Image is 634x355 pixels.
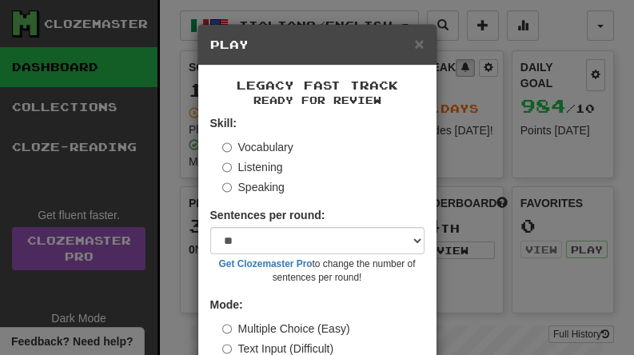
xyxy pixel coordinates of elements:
[222,324,233,334] input: Multiple Choice (Easy)
[222,139,293,155] label: Vocabulary
[222,344,233,354] input: Text Input (Difficult)
[210,94,425,107] small: Ready for Review
[222,162,233,173] input: Listening
[210,117,237,130] strong: Skill:
[222,179,285,195] label: Speaking
[210,298,243,311] strong: Mode:
[210,37,425,53] h5: Play
[414,35,424,52] button: Close
[210,207,325,223] label: Sentences per round:
[222,159,283,175] label: Listening
[219,258,313,269] a: Get Clozemaster Pro
[222,321,350,337] label: Multiple Choice (Easy)
[414,34,424,53] span: ×
[210,257,425,285] small: to change the number of sentences per round!
[222,182,233,193] input: Speaking
[222,142,233,153] input: Vocabulary
[237,78,398,92] span: Legacy Fast Track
